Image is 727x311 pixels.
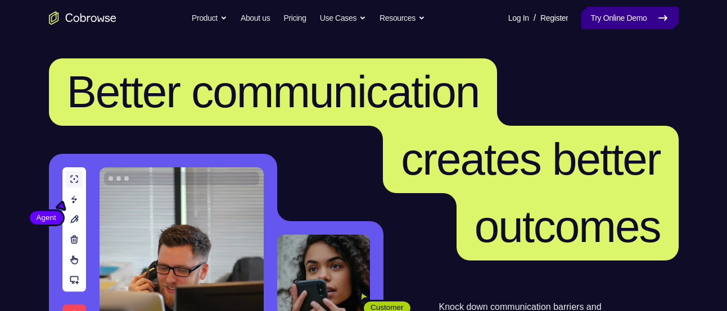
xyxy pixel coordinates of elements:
[475,202,661,251] span: outcomes
[283,7,306,29] a: Pricing
[540,7,568,29] a: Register
[192,7,227,29] button: Product
[401,134,660,184] span: creates better
[581,7,678,29] a: Try Online Demo
[67,67,480,117] span: Better communication
[508,7,529,29] a: Log In
[380,7,425,29] button: Resources
[241,7,270,29] a: About us
[49,11,116,25] a: Go to the home page
[534,11,536,25] span: /
[320,7,366,29] button: Use Cases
